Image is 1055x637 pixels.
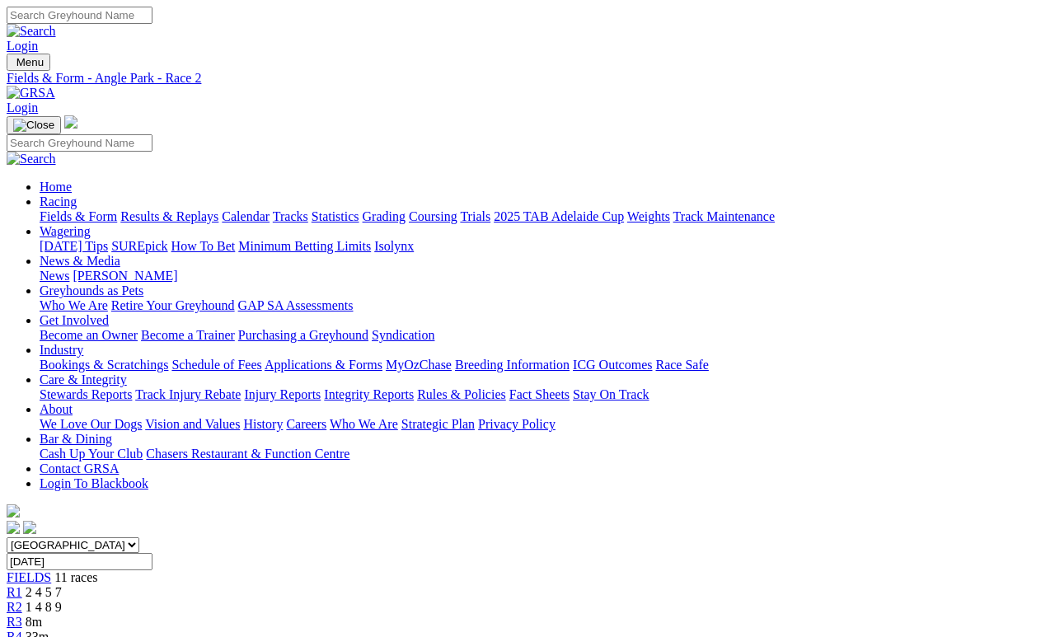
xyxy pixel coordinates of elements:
[478,417,556,431] a: Privacy Policy
[111,239,167,253] a: SUREpick
[7,86,55,101] img: GRSA
[222,209,270,223] a: Calendar
[120,209,218,223] a: Results & Replays
[7,134,152,152] input: Search
[40,358,168,372] a: Bookings & Scratchings
[243,417,283,431] a: History
[7,570,51,584] a: FIELDS
[40,239,108,253] a: [DATE] Tips
[26,585,62,599] span: 2 4 5 7
[40,387,1048,402] div: Care & Integrity
[372,328,434,342] a: Syndication
[7,504,20,518] img: logo-grsa-white.png
[460,209,490,223] a: Trials
[324,387,414,401] a: Integrity Reports
[312,209,359,223] a: Statistics
[7,553,152,570] input: Select date
[40,269,1048,283] div: News & Media
[145,417,240,431] a: Vision and Values
[673,209,775,223] a: Track Maintenance
[40,298,108,312] a: Who We Are
[573,358,652,372] a: ICG Outcomes
[73,269,177,283] a: [PERSON_NAME]
[40,387,132,401] a: Stewards Reports
[7,521,20,534] img: facebook.svg
[40,194,77,208] a: Racing
[40,343,83,357] a: Industry
[386,358,452,372] a: MyOzChase
[7,7,152,24] input: Search
[627,209,670,223] a: Weights
[40,402,73,416] a: About
[494,209,624,223] a: 2025 TAB Adelaide Cup
[286,417,326,431] a: Careers
[40,180,72,194] a: Home
[40,447,1048,461] div: Bar & Dining
[40,417,1048,432] div: About
[417,387,506,401] a: Rules & Policies
[7,585,22,599] a: R1
[40,224,91,238] a: Wagering
[141,328,235,342] a: Become a Trainer
[265,358,382,372] a: Applications & Forms
[273,209,308,223] a: Tracks
[401,417,475,431] a: Strategic Plan
[16,56,44,68] span: Menu
[23,521,36,534] img: twitter.svg
[7,71,1048,86] a: Fields & Form - Angle Park - Race 2
[26,615,42,629] span: 8m
[509,387,570,401] a: Fact Sheets
[135,387,241,401] a: Track Injury Rebate
[7,101,38,115] a: Login
[40,372,127,386] a: Care & Integrity
[111,298,235,312] a: Retire Your Greyhound
[7,116,61,134] button: Toggle navigation
[40,432,112,446] a: Bar & Dining
[40,313,109,327] a: Get Involved
[146,447,349,461] a: Chasers Restaurant & Function Centre
[40,269,69,283] a: News
[26,600,62,614] span: 1 4 8 9
[7,600,22,614] a: R2
[40,328,1048,343] div: Get Involved
[171,358,261,372] a: Schedule of Fees
[7,39,38,53] a: Login
[238,298,354,312] a: GAP SA Assessments
[40,461,119,475] a: Contact GRSA
[244,387,321,401] a: Injury Reports
[40,358,1048,372] div: Industry
[40,209,1048,224] div: Racing
[171,239,236,253] a: How To Bet
[40,417,142,431] a: We Love Our Dogs
[7,24,56,39] img: Search
[40,239,1048,254] div: Wagering
[54,570,97,584] span: 11 races
[40,254,120,268] a: News & Media
[573,387,649,401] a: Stay On Track
[363,209,406,223] a: Grading
[455,358,570,372] a: Breeding Information
[655,358,708,372] a: Race Safe
[330,417,398,431] a: Who We Are
[40,447,143,461] a: Cash Up Your Club
[40,283,143,297] a: Greyhounds as Pets
[7,152,56,166] img: Search
[238,328,368,342] a: Purchasing a Greyhound
[64,115,77,129] img: logo-grsa-white.png
[40,209,117,223] a: Fields & Form
[7,615,22,629] a: R3
[40,476,148,490] a: Login To Blackbook
[374,239,414,253] a: Isolynx
[40,328,138,342] a: Become an Owner
[40,298,1048,313] div: Greyhounds as Pets
[238,239,371,253] a: Minimum Betting Limits
[7,54,50,71] button: Toggle navigation
[13,119,54,132] img: Close
[409,209,457,223] a: Coursing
